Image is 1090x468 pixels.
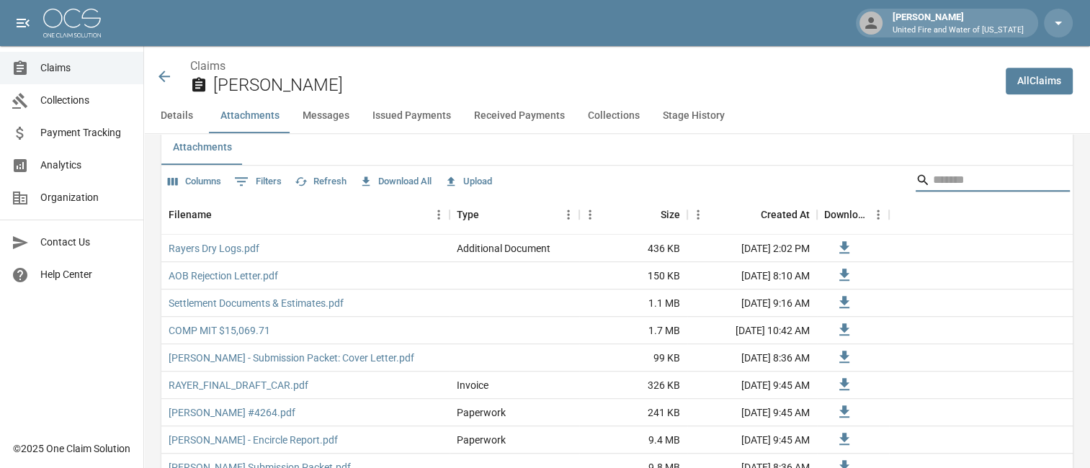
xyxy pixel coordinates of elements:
a: Settlement Documents & Estimates.pdf [169,296,344,310]
button: Issued Payments [361,99,463,133]
div: Size [579,194,687,235]
a: AllClaims [1006,68,1073,94]
button: Upload [441,171,496,193]
div: Additional Document [457,241,550,256]
div: Download [817,194,889,235]
div: Paperwork [457,405,506,420]
button: Messages [291,99,361,133]
button: Details [144,99,209,133]
a: RAYER_FINAL_DRAFT_CAR.pdf [169,378,308,392]
div: [DATE] 9:45 AM [687,399,817,426]
div: Type [450,194,579,235]
div: [DATE] 8:10 AM [687,262,817,289]
div: Invoice [457,378,488,392]
div: Created At [687,194,817,235]
button: Attachments [209,99,291,133]
button: Refresh [291,171,350,193]
div: Filename [161,194,450,235]
p: United Fire and Water of [US_STATE] [893,24,1024,37]
div: [DATE] 9:16 AM [687,289,817,317]
div: 99 KB [579,344,687,372]
div: © 2025 One Claim Solution [13,441,130,456]
a: Claims [190,59,225,73]
h2: [PERSON_NAME] [213,75,994,96]
div: 241 KB [579,399,687,426]
button: Collections [576,99,651,133]
button: Select columns [164,171,225,193]
span: Payment Tracking [40,125,132,140]
button: Download All [356,171,435,193]
span: Claims [40,60,132,76]
div: Filename [169,194,212,235]
div: related-list tabs [161,130,1073,165]
button: Received Payments [463,99,576,133]
a: COMP MIT $15,069.71 [169,323,270,338]
div: Download [824,194,867,235]
div: [DATE] 9:45 AM [687,372,817,399]
button: Menu [867,204,889,225]
span: Analytics [40,158,132,173]
div: Search [916,168,1070,194]
div: [DATE] 2:02 PM [687,235,817,262]
button: Menu [579,204,601,225]
span: Help Center [40,267,132,282]
div: 436 KB [579,235,687,262]
button: Stage History [651,99,736,133]
div: Created At [761,194,810,235]
div: Type [457,194,479,235]
div: [PERSON_NAME] [887,10,1029,36]
img: ocs-logo-white-transparent.png [43,9,101,37]
div: Size [661,194,680,235]
span: Collections [40,93,132,108]
div: Paperwork [457,433,506,447]
div: anchor tabs [144,99,1090,133]
button: open drawer [9,9,37,37]
a: [PERSON_NAME] - Encircle Report.pdf [169,433,338,447]
a: [PERSON_NAME] - Submission Packet: Cover Letter.pdf [169,351,414,365]
nav: breadcrumb [190,58,994,75]
a: Rayers Dry Logs.pdf [169,241,259,256]
div: 326 KB [579,372,687,399]
button: Menu [687,204,709,225]
button: Attachments [161,130,244,165]
button: Menu [558,204,579,225]
div: 1.1 MB [579,289,687,317]
a: AOB Rejection Letter.pdf [169,269,278,283]
div: 9.4 MB [579,426,687,454]
div: [DATE] 9:45 AM [687,426,817,454]
button: Show filters [231,170,285,193]
span: Contact Us [40,235,132,250]
div: [DATE] 8:36 AM [687,344,817,372]
span: Organization [40,190,132,205]
div: 1.7 MB [579,317,687,344]
div: 150 KB [579,262,687,289]
button: Menu [428,204,450,225]
div: [DATE] 10:42 AM [687,317,817,344]
a: [PERSON_NAME] #4264.pdf [169,405,295,420]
